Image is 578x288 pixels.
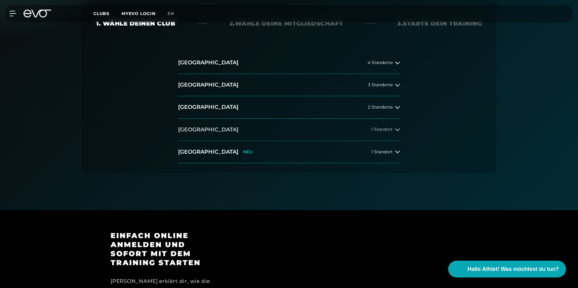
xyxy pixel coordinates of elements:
[178,148,238,156] h2: [GEOGRAPHIC_DATA]
[368,105,393,109] span: 2 Standorte
[93,11,109,16] span: Clubs
[178,141,400,163] button: [GEOGRAPHIC_DATA]NEU1 Standort
[178,59,238,66] h2: [GEOGRAPHIC_DATA]
[368,60,393,65] span: 4 Standorte
[168,11,174,16] span: en
[178,52,400,74] button: [GEOGRAPHIC_DATA]4 Standorte
[467,265,559,273] span: Hallo Athlet! Was möchtest du tun?
[111,231,218,267] h3: Einfach online anmelden und sofort mit dem Training starten
[178,96,400,118] button: [GEOGRAPHIC_DATA]2 Standorte
[178,74,400,96] button: [GEOGRAPHIC_DATA]3 Standorte
[371,150,393,154] span: 1 Standort
[243,149,253,155] p: NEU
[168,10,181,17] a: en
[178,126,238,133] h2: [GEOGRAPHIC_DATA]
[178,81,238,89] h2: [GEOGRAPHIC_DATA]
[448,261,566,277] button: Hallo Athlet! Was möchtest du tun?
[178,119,400,141] button: [GEOGRAPHIC_DATA]1 Standort
[178,103,238,111] h2: [GEOGRAPHIC_DATA]
[371,127,393,132] span: 1 Standort
[121,11,155,16] a: MYEVO LOGIN
[93,11,121,16] a: Clubs
[368,83,393,87] span: 3 Standorte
